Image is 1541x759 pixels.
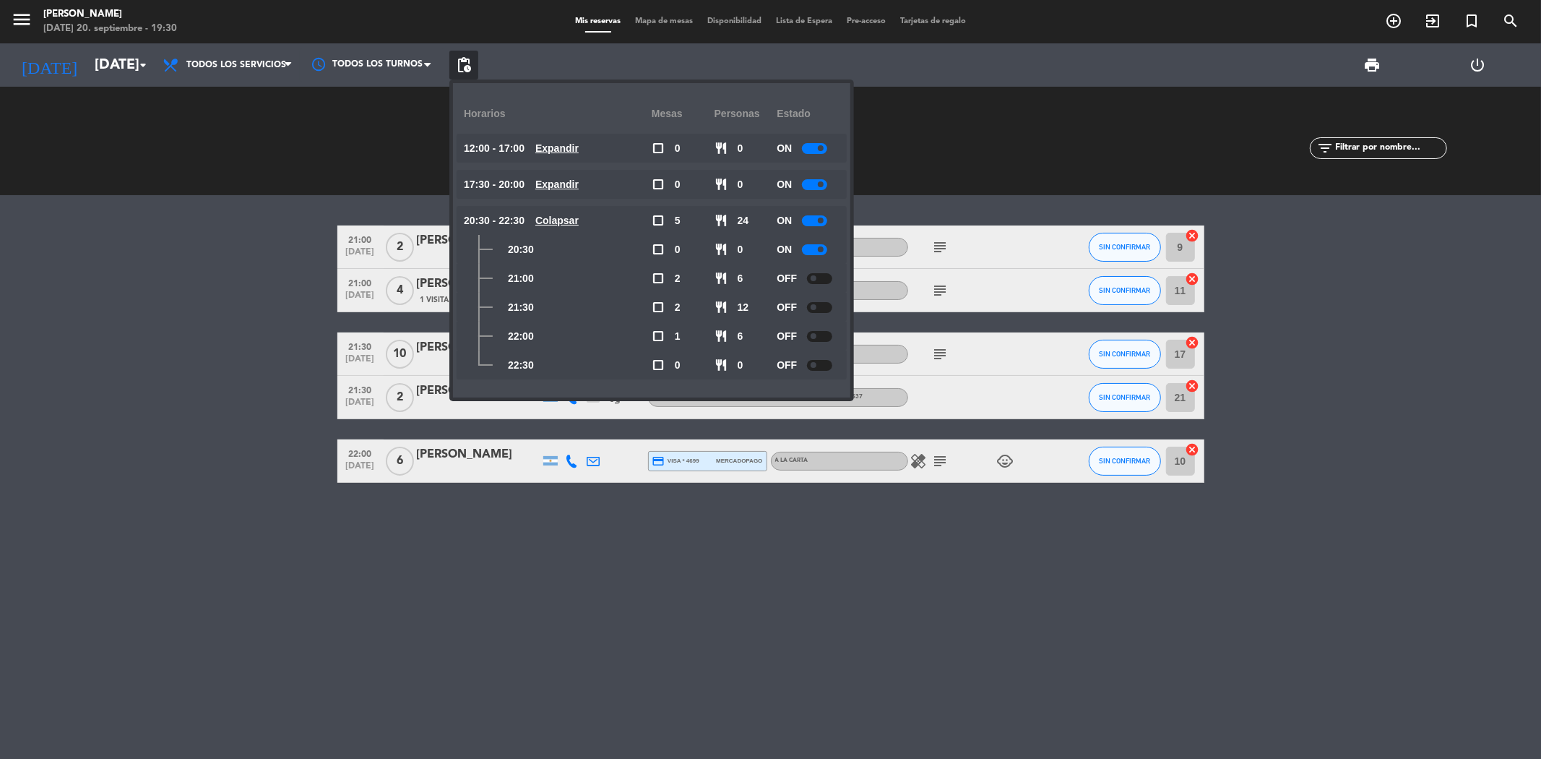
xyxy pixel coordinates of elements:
span: 6 [738,270,743,287]
span: 2 [386,233,414,262]
span: check_box_outline_blank [652,301,665,314]
div: Mesas [652,94,715,134]
i: cancel [1186,228,1200,243]
span: 20:30 - 22:30 [464,213,525,229]
span: 0 [675,176,681,193]
span: 1 Visita [420,294,449,306]
i: subject [932,346,949,363]
div: [PERSON_NAME] [417,231,540,250]
div: personas [715,94,777,134]
span: check_box_outline_blank [652,178,665,191]
i: add_circle_outline [1385,12,1402,30]
span: ON [777,241,792,258]
span: check_box_outline_blank [652,243,665,256]
span: [DATE] [342,291,379,307]
span: 21:00 [508,270,534,287]
span: check_box_outline_blank [652,272,665,285]
span: Disponibilidad [700,17,769,25]
div: [PERSON_NAME] [417,382,540,400]
span: SIN CONFIRMAR [1099,243,1150,251]
span: 12 [738,299,749,316]
span: A LA CARTA [775,458,808,463]
i: credit_card [652,455,665,468]
span: 21:30 [508,299,534,316]
button: SIN CONFIRMAR [1089,383,1161,412]
span: SIN CONFIRMAR [1099,286,1150,294]
div: [PERSON_NAME] [43,7,177,22]
span: restaurant [715,214,728,227]
span: 21:00 [342,274,379,291]
button: SIN CONFIRMAR [1089,447,1161,476]
i: turned_in_not [1463,12,1480,30]
span: 6 [738,328,743,345]
i: power_settings_new [1469,56,1486,74]
i: cancel [1186,379,1200,393]
span: [DATE] [342,247,379,264]
i: subject [932,453,949,470]
span: SIN CONFIRMAR [1099,457,1150,465]
i: cancel [1186,335,1200,350]
i: search [1502,12,1519,30]
span: restaurant [715,243,728,256]
div: [PERSON_NAME] [417,275,540,293]
span: 17:30 - 20:00 [464,176,525,193]
span: 0 [738,140,743,157]
span: restaurant [715,359,728,372]
i: [DATE] [11,49,87,81]
span: check_box_outline_blank [652,214,665,227]
span: restaurant [715,178,728,191]
span: 21:30 [342,338,379,354]
span: SIN CONFIRMAR [1099,393,1150,401]
span: OFF [777,299,797,316]
div: LOG OUT [1425,43,1530,87]
span: restaurant [715,272,728,285]
i: healing [910,453,928,470]
div: [DATE] 20. septiembre - 19:30 [43,22,177,36]
span: [DATE] [342,354,379,371]
u: Expandir [535,142,579,154]
button: SIN CONFIRMAR [1089,276,1161,305]
div: [PERSON_NAME] Cafe Cumbal [417,338,540,357]
span: ON [777,213,792,229]
i: cancel [1186,442,1200,457]
span: pending_actions [455,56,472,74]
span: mercadopago [716,456,762,466]
span: Mapa de mesas [628,17,700,25]
span: 2 [675,270,681,287]
span: 0 [738,241,743,258]
span: 1 [675,328,681,345]
span: check_box_outline_blank [652,142,665,155]
button: menu [11,9,33,35]
span: restaurant [715,301,728,314]
div: Estado [777,94,839,134]
span: Mis reservas [568,17,628,25]
span: restaurant [715,142,728,155]
span: OFF [777,328,797,345]
i: arrow_drop_down [134,56,152,74]
button: SIN CONFIRMAR [1089,340,1161,369]
i: child_care [997,453,1014,470]
span: 10 [386,340,414,369]
span: ON [777,176,792,193]
span: check_box_outline_blank [652,330,665,343]
i: menu [11,9,33,30]
i: filter_list [1317,140,1334,157]
span: 22:00 [342,445,379,461]
span: 5 [675,213,681,229]
u: Colapsar [535,215,579,226]
u: Expandir [535,179,579,190]
button: SIN CONFIRMAR [1089,233,1161,262]
span: 22:30 [508,357,534,374]
span: Tarjetas de regalo [893,17,973,25]
span: 0 [738,357,743,374]
span: 2 [386,383,414,412]
span: 21:30 [342,381,379,398]
span: print [1364,56,1381,74]
span: 24 [738,213,749,229]
span: ON [777,140,792,157]
span: [DATE] [342,398,379,414]
input: Filtrar por nombre... [1334,140,1446,156]
span: OFF [777,357,797,374]
span: 2 [675,299,681,316]
i: subject [932,282,949,299]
